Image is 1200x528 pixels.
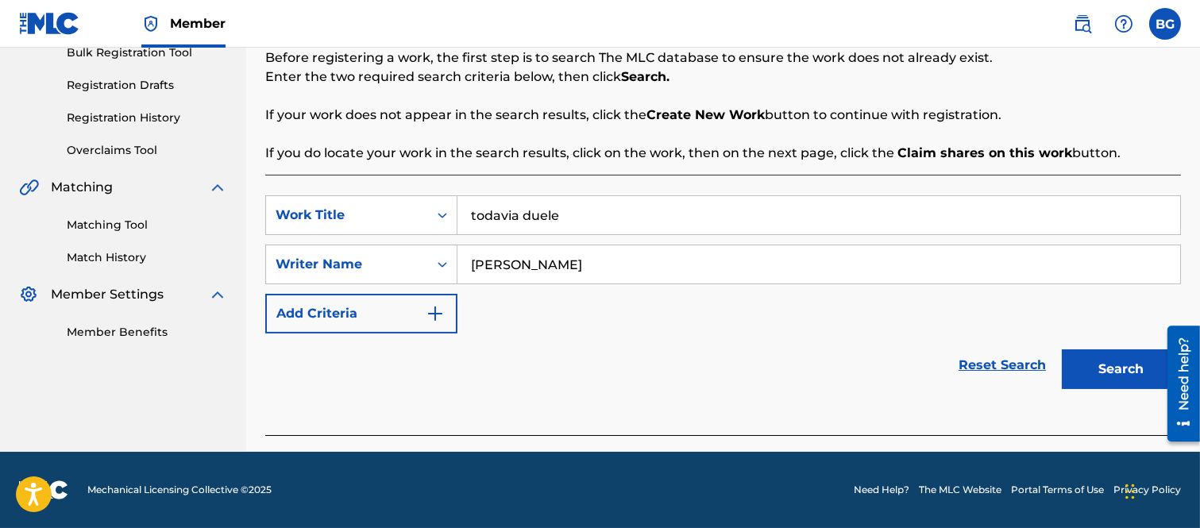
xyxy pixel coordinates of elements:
a: Need Help? [854,483,909,497]
button: Add Criteria [265,294,457,333]
div: Widget de chat [1121,452,1200,528]
form: Search Form [265,195,1181,397]
a: The MLC Website [919,483,1001,497]
div: Arrastrar [1125,468,1135,515]
a: Registration Drafts [67,77,227,94]
div: Help [1108,8,1140,40]
img: logo [19,480,68,499]
img: 9d2ae6d4665cec9f34b9.svg [426,304,445,323]
img: expand [208,285,227,304]
img: Top Rightsholder [141,14,160,33]
a: Bulk Registration Tool [67,44,227,61]
div: Work Title [276,206,419,225]
iframe: Chat Widget [1121,452,1200,528]
img: Member Settings [19,285,38,304]
strong: Create New Work [646,107,765,122]
span: Matching [51,178,113,197]
p: Before registering a work, the first step is to search The MLC database to ensure the work does n... [265,48,1181,67]
iframe: Resource Center [1156,320,1200,448]
div: User Menu [1149,8,1181,40]
a: Registration History [67,110,227,126]
img: help [1114,14,1133,33]
a: Portal Terms of Use [1011,483,1104,497]
img: expand [208,178,227,197]
p: If you do locate your work in the search results, click on the work, then on the next page, click... [265,144,1181,163]
img: search [1073,14,1092,33]
a: Member Benefits [67,324,227,341]
a: Matching Tool [67,217,227,233]
a: Reset Search [951,348,1054,383]
a: Match History [67,249,227,266]
a: Privacy Policy [1113,483,1181,497]
strong: Search. [621,69,669,84]
span: Member [170,14,226,33]
a: Public Search [1067,8,1098,40]
p: If your work does not appear in the search results, click the button to continue with registration. [265,106,1181,125]
img: Matching [19,178,39,197]
span: Mechanical Licensing Collective © 2025 [87,483,272,497]
p: Enter the two required search criteria below, then click [265,67,1181,87]
div: Writer Name [276,255,419,274]
button: Search [1062,349,1181,389]
a: Overclaims Tool [67,142,227,159]
strong: Claim shares on this work [897,145,1072,160]
img: MLC Logo [19,12,80,35]
span: Member Settings [51,285,164,304]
